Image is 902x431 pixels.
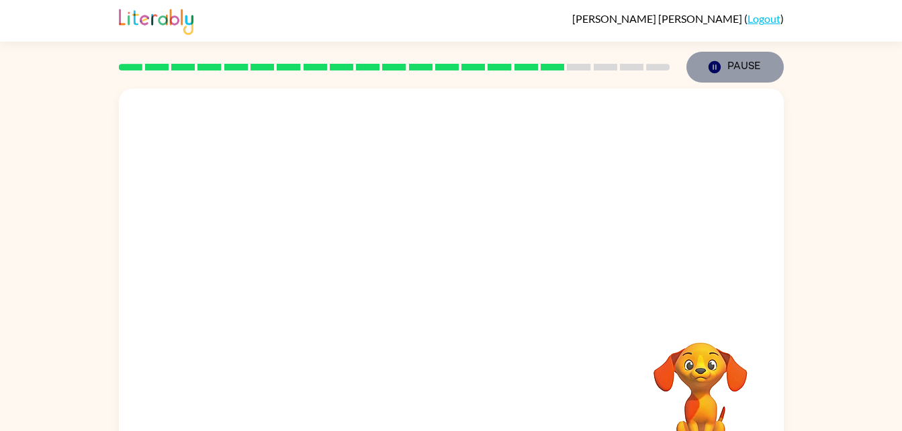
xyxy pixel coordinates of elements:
span: [PERSON_NAME] [PERSON_NAME] [572,12,744,25]
button: Pause [686,52,784,83]
img: Literably [119,5,193,35]
div: ( ) [572,12,784,25]
a: Logout [748,12,780,25]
